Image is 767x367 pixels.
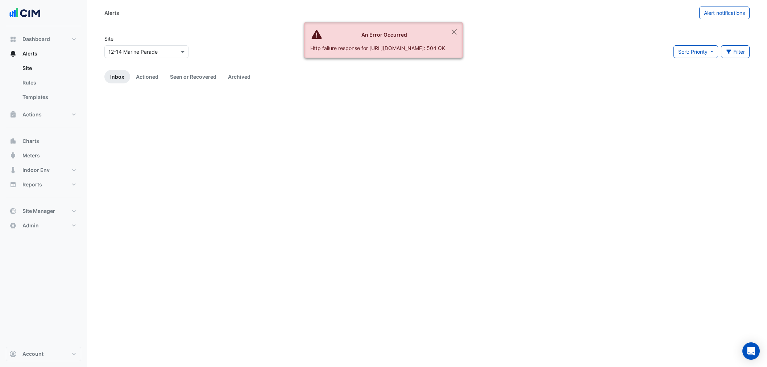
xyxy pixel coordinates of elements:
[673,45,718,58] button: Sort: Priority
[6,134,81,148] button: Charts
[678,49,708,55] span: Sort: Priority
[6,148,81,163] button: Meters
[22,350,43,358] span: Account
[361,32,407,38] strong: An Error Occurred
[6,204,81,218] button: Site Manager
[9,50,17,57] app-icon: Alerts
[9,36,17,43] app-icon: Dashboard
[6,61,81,107] div: Alerts
[9,152,17,159] app-icon: Meters
[9,137,17,145] app-icon: Charts
[22,222,39,229] span: Admin
[17,61,81,75] a: Site
[22,166,50,174] span: Indoor Env
[17,90,81,104] a: Templates
[446,22,463,42] button: Close
[22,152,40,159] span: Meters
[9,111,17,118] app-icon: Actions
[22,50,37,57] span: Alerts
[164,70,222,83] a: Seen or Recovered
[6,177,81,192] button: Reports
[6,46,81,61] button: Alerts
[704,10,745,16] span: Alert notifications
[721,45,750,58] button: Filter
[310,44,445,52] div: Http failure response for [URL][DOMAIN_NAME]: 504 OK
[699,7,750,19] button: Alert notifications
[6,218,81,233] button: Admin
[22,36,50,43] span: Dashboard
[6,107,81,122] button: Actions
[22,181,42,188] span: Reports
[6,163,81,177] button: Indoor Env
[9,181,17,188] app-icon: Reports
[104,9,119,17] div: Alerts
[9,166,17,174] app-icon: Indoor Env
[130,70,164,83] a: Actioned
[222,70,256,83] a: Archived
[22,137,39,145] span: Charts
[9,222,17,229] app-icon: Admin
[22,207,55,215] span: Site Manager
[9,207,17,215] app-icon: Site Manager
[17,75,81,90] a: Rules
[9,6,41,20] img: Company Logo
[104,35,113,42] label: Site
[104,70,130,83] a: Inbox
[6,347,81,361] button: Account
[742,342,760,360] div: Open Intercom Messenger
[6,32,81,46] button: Dashboard
[22,111,42,118] span: Actions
